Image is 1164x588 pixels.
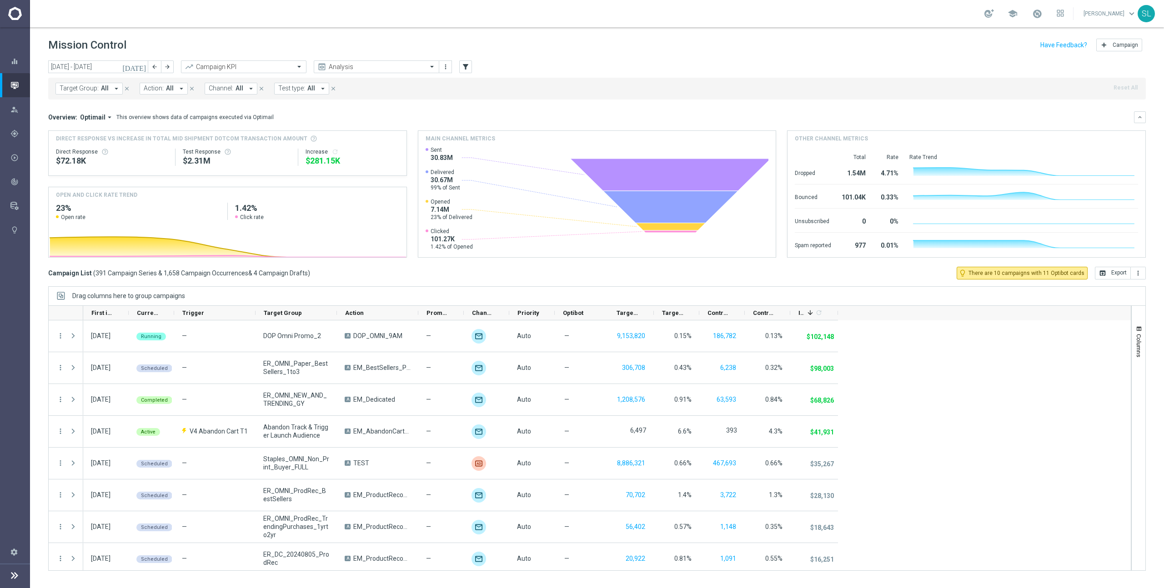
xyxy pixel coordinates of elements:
[330,85,336,92] i: close
[183,155,291,166] div: $2,313,297
[753,309,775,316] span: Control Response Rate
[353,523,411,531] span: EM_ProductRecommendation
[353,427,411,435] span: EM_AbandonCart_T1
[678,491,692,498] span: 1.4%
[56,395,65,404] button: more_vert
[10,130,30,137] button: gps_fixed Plan
[795,165,831,179] div: Dropped
[10,218,30,242] div: Optibot
[842,213,866,228] div: 0
[1008,9,1018,19] span: school
[136,332,166,340] colored-tag: Running
[1135,334,1143,357] span: Columns
[10,154,30,162] div: Execute
[617,309,638,316] span: Targeted Customers
[56,155,168,166] div: $72,175
[842,189,866,204] div: 101.04K
[137,309,159,316] span: Current Status
[56,148,168,155] div: Direct Response
[564,395,569,404] span: —
[564,427,569,435] span: —
[56,459,65,467] button: more_vert
[810,492,834,500] p: $28,130
[564,364,569,372] span: —
[472,520,486,534] div: Optimail
[306,155,399,166] div: $281,153
[10,82,30,89] div: Mission Control
[426,309,448,316] span: Promotions
[517,523,531,530] span: Auto
[1131,267,1146,279] button: more_vert
[564,459,569,467] span: —
[795,189,831,204] div: Bounced
[10,178,19,186] i: track_changes
[765,396,783,403] span: 0.84%
[957,267,1088,279] button: lightbulb_outline There are 10 campaigns with 11 Optibot cards
[674,396,692,403] span: 0.91%
[55,83,123,95] button: Target Group: All arrow_drop_down
[91,459,110,467] div: 08 Sep 2025, Monday
[56,191,137,199] h4: OPEN AND CLICK RATE TREND
[621,362,646,374] button: 306,708
[105,113,114,121] i: arrow_drop_down
[472,329,486,344] div: Optimail
[182,364,187,371] span: —
[56,491,65,499] i: more_vert
[616,330,646,342] button: 9,153,820
[517,459,531,467] span: Auto
[765,523,783,530] span: 0.35%
[123,84,131,94] button: close
[472,488,486,503] div: Optimail
[1099,269,1106,277] i: open_in_browser
[1095,267,1131,279] button: open_in_browser Export
[769,428,783,435] span: 4.3%
[263,423,329,439] span: Abandon Track & Trigger Launch Audience
[48,60,148,73] input: Select date range
[353,554,411,563] span: EM_ProductRecommendation
[91,364,110,372] div: 08 Sep 2025, Monday
[189,85,195,92] i: close
[616,394,646,405] button: 1,208,576
[56,332,65,340] i: more_vert
[345,365,351,370] span: A
[625,553,646,564] button: 20,922
[112,85,120,93] i: arrow_drop_down
[842,154,866,161] div: Total
[10,58,30,65] div: equalizer Dashboard
[795,213,831,228] div: Unsubscribed
[678,428,692,435] span: 6.6%
[431,235,473,243] span: 101.27K
[877,213,898,228] div: 0%
[472,393,486,407] img: Optimail
[236,85,243,92] span: All
[60,85,99,92] span: Target Group:
[263,359,329,376] span: ER_OMNI_Paper_BestSellers_1to3
[319,85,327,93] i: arrow_drop_down
[164,64,171,70] i: arrow_forward
[472,456,486,471] img: Liveramp
[1134,111,1146,123] button: keyboard_arrow_down
[91,523,110,531] div: 08 Sep 2025, Monday
[472,552,486,566] img: Optimail
[10,202,30,209] div: Data Studio
[353,364,411,372] span: EM_BestSellers_Paper
[181,60,306,73] ng-select: Campaign KPI
[842,165,866,179] div: 1.54M
[10,105,19,114] i: person_search
[426,135,495,143] h4: Main channel metrics
[72,292,185,299] div: Row Groups
[140,83,188,95] button: Action: All arrow_drop_down
[10,154,30,161] button: play_circle_outline Execute
[472,424,486,439] img: Optimail
[719,489,737,501] button: 3,722
[136,427,160,436] colored-tag: Active
[182,523,187,530] span: —
[472,361,486,375] img: Optimail
[331,148,339,155] i: refresh
[263,487,329,503] span: ER_OMNI_ProdRec_BestSellers
[719,553,737,564] button: 1,091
